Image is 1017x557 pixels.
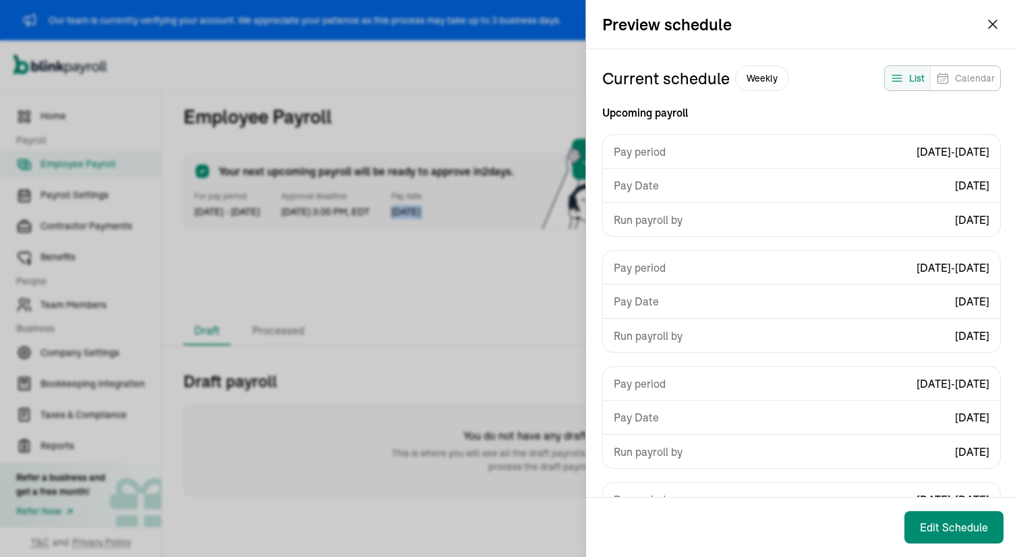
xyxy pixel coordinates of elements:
[614,444,682,460] span: Run payroll by
[917,492,989,508] span: [DATE] - [DATE]
[614,212,682,228] span: Run payroll by
[955,328,989,344] span: [DATE]
[904,511,1004,544] button: Edit Schedule
[602,105,1001,121] p: Upcoming payroll
[602,13,732,35] h3: Preview schedule
[909,71,925,85] span: List
[955,409,989,426] span: [DATE]
[955,293,989,310] span: [DATE]
[614,144,666,160] span: Pay period
[884,65,1001,91] div: Feeds
[917,144,989,160] span: [DATE] - [DATE]
[955,212,989,228] span: [DATE]
[955,444,989,460] span: [DATE]
[602,65,789,91] p: Current schedule
[735,65,789,91] span: Weekly
[614,409,659,426] span: Pay Date
[614,177,659,194] span: Pay Date
[614,376,666,392] span: Pay period
[614,260,666,276] span: Pay period
[614,328,682,344] span: Run payroll by
[614,293,659,310] span: Pay Date
[955,71,995,85] span: Calendar
[955,177,989,194] span: [DATE]
[917,260,989,276] span: [DATE] - [DATE]
[917,376,989,392] span: [DATE] - [DATE]
[614,492,666,508] span: Pay period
